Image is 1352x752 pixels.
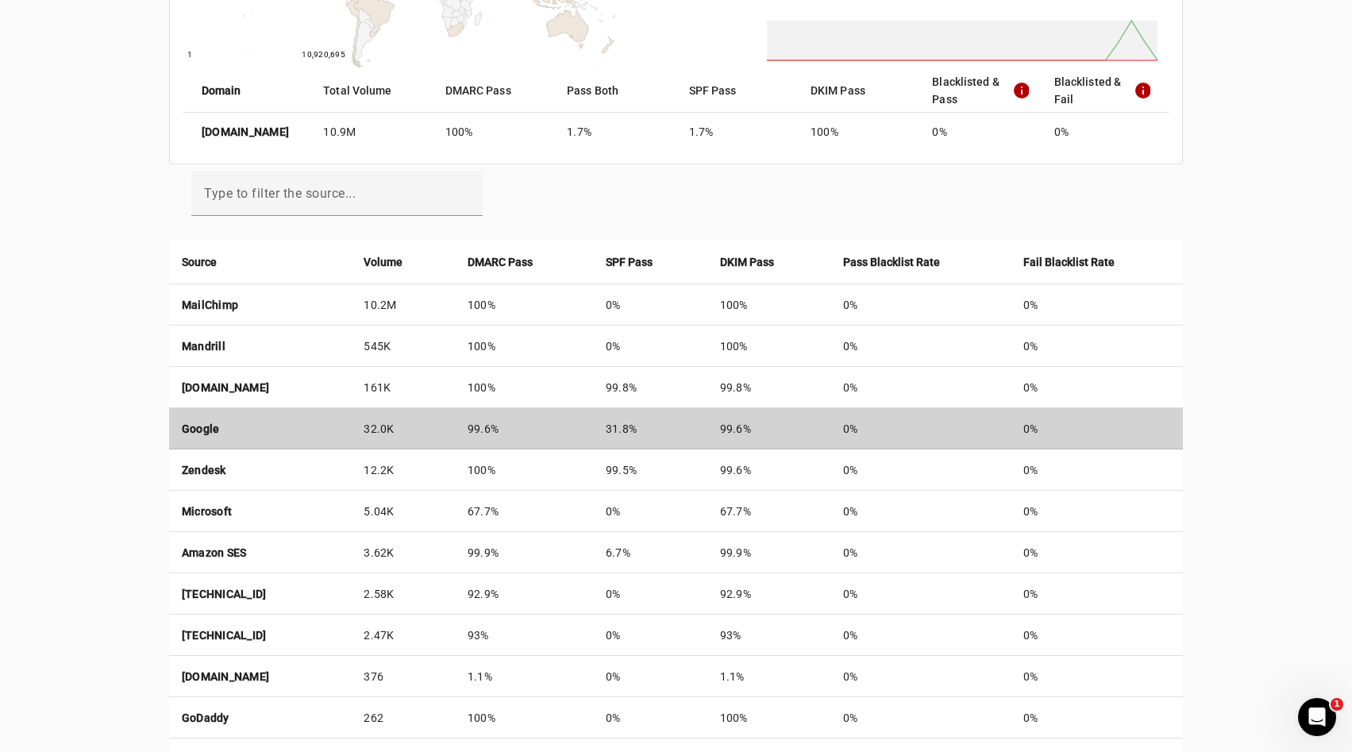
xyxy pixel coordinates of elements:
[455,656,593,697] td: 1.1%
[843,253,940,271] strong: Pass Blacklist Rate
[455,449,593,491] td: 100%
[455,573,593,615] td: 92.9%
[182,422,220,435] strong: Google
[182,299,238,311] strong: MailChimp
[593,284,707,326] td: 0%
[676,113,798,151] mat-cell: 1.7%
[830,408,1011,449] td: 0%
[1298,698,1336,736] iframe: Intercom live chat
[455,697,593,739] td: 100%
[593,573,707,615] td: 0%
[707,408,830,449] td: 99.6%
[1134,81,1150,100] mat-icon: info
[1011,367,1183,408] td: 0%
[455,326,593,367] td: 100%
[830,367,1011,408] td: 0%
[433,68,554,113] mat-header-cell: DMARC Pass
[707,573,830,615] td: 92.9%
[182,629,267,642] strong: [TECHNICAL_ID]
[593,326,707,367] td: 0%
[455,532,593,573] td: 99.9%
[351,491,454,532] td: 5.04K
[187,50,192,59] text: 1
[919,113,1041,151] mat-cell: 0%
[182,381,269,394] strong: [DOMAIN_NAME]
[351,697,454,739] td: 262
[830,326,1011,367] td: 0%
[593,367,707,408] td: 99.8%
[351,449,454,491] td: 12.2K
[468,253,533,271] strong: DMARC Pass
[302,50,345,59] text: 10,920,695
[830,491,1011,532] td: 0%
[182,253,339,271] div: Source
[593,408,707,449] td: 31.8%
[182,340,225,353] strong: Mandrill
[1011,449,1183,491] td: 0%
[182,588,267,600] strong: [TECHNICAL_ID]
[554,113,676,151] mat-cell: 1.7%
[468,253,580,271] div: DMARC Pass
[593,532,707,573] td: 6.7%
[707,532,830,573] td: 99.9%
[1011,615,1183,656] td: 0%
[351,573,454,615] td: 2.58K
[455,408,593,449] td: 99.6%
[1011,573,1183,615] td: 0%
[1042,68,1169,113] mat-header-cell: Blacklisted & Fail
[310,113,432,151] mat-cell: 10.9M
[830,615,1011,656] td: 0%
[182,505,232,518] strong: Microsoft
[593,697,707,739] td: 0%
[455,615,593,656] td: 93%
[351,367,454,408] td: 161K
[351,284,454,326] td: 10.2M
[707,326,830,367] td: 100%
[351,408,454,449] td: 32.0K
[351,532,454,573] td: 3.62K
[182,546,247,559] strong: Amazon SES
[182,712,229,724] strong: GoDaddy
[182,670,269,683] strong: [DOMAIN_NAME]
[1011,408,1183,449] td: 0%
[707,449,830,491] td: 99.6%
[1011,532,1183,573] td: 0%
[182,253,217,271] strong: Source
[351,615,454,656] td: 2.47K
[798,68,919,113] mat-header-cell: DKIM Pass
[830,284,1011,326] td: 0%
[720,253,774,271] strong: DKIM Pass
[593,491,707,532] td: 0%
[1023,253,1115,271] strong: Fail Blacklist Rate
[593,656,707,697] td: 0%
[830,573,1011,615] td: 0%
[1012,81,1028,100] mat-icon: info
[707,615,830,656] td: 93%
[593,615,707,656] td: 0%
[202,82,241,99] strong: Domain
[202,124,289,140] strong: [DOMAIN_NAME]
[310,68,432,113] mat-header-cell: Total Volume
[707,491,830,532] td: 67.7%
[182,464,226,476] strong: Zendesk
[606,253,695,271] div: SPF Pass
[707,284,830,326] td: 100%
[455,491,593,532] td: 67.7%
[707,656,830,697] td: 1.1%
[919,68,1041,113] mat-header-cell: Blacklisted & Pass
[364,253,403,271] strong: Volume
[720,253,818,271] div: DKIM Pass
[606,253,653,271] strong: SPF Pass
[433,113,554,151] mat-cell: 100%
[351,656,454,697] td: 376
[204,186,356,201] mat-label: Type to filter the source...
[364,253,441,271] div: Volume
[830,697,1011,739] td: 0%
[676,68,798,113] mat-header-cell: SPF Pass
[1011,656,1183,697] td: 0%
[554,68,676,113] mat-header-cell: Pass Both
[455,367,593,408] td: 100%
[843,253,998,271] div: Pass Blacklist Rate
[707,367,830,408] td: 99.8%
[351,326,454,367] td: 545K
